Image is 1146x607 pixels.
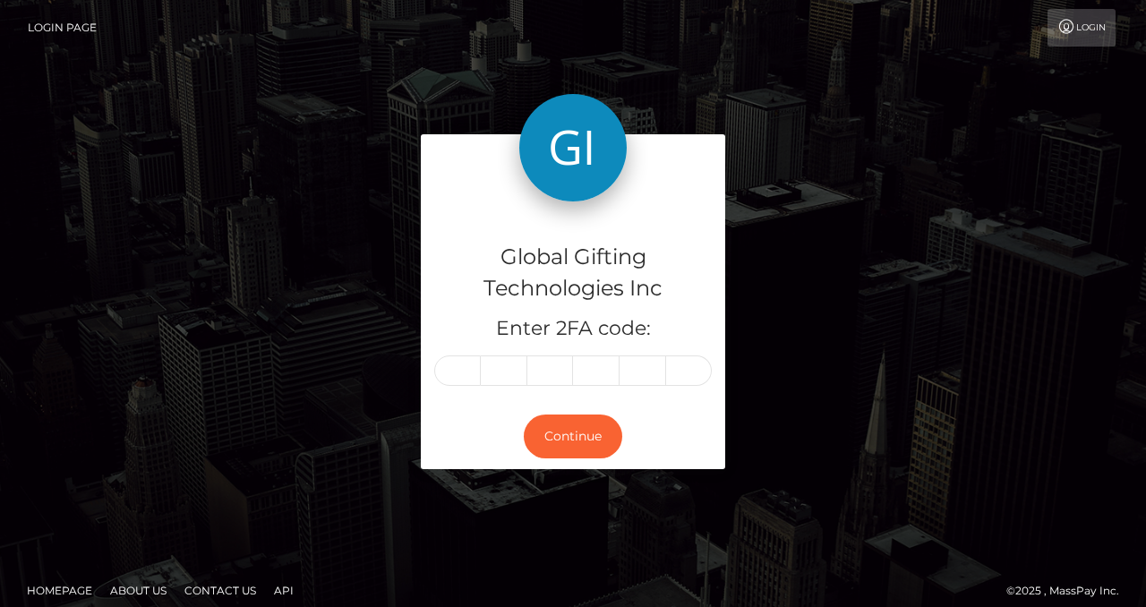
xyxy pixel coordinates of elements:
a: Login [1048,9,1116,47]
a: Homepage [20,577,99,604]
a: Login Page [28,9,97,47]
a: Contact Us [177,577,263,604]
h5: Enter 2FA code: [434,315,712,343]
a: About Us [103,577,174,604]
div: © 2025 , MassPay Inc. [1006,581,1133,601]
a: API [267,577,301,604]
button: Continue [524,415,622,458]
img: Global Gifting Technologies Inc [519,94,627,201]
h4: Global Gifting Technologies Inc [434,242,712,304]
